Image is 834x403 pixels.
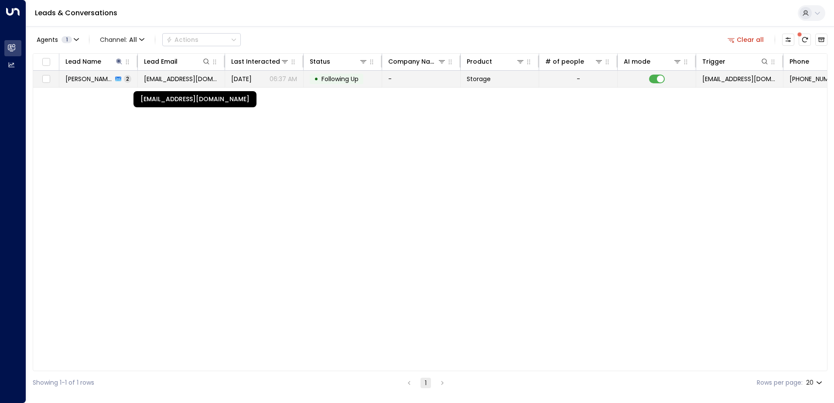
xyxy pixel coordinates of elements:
[162,33,241,46] div: Button group with a nested menu
[96,34,148,46] button: Channel:All
[321,75,359,83] span: Following Up
[702,56,769,67] div: Trigger
[124,75,131,82] span: 2
[65,56,101,67] div: Lead Name
[144,75,219,83] span: meganjolleys@gmail.com
[467,56,492,67] div: Product
[702,56,725,67] div: Trigger
[806,376,824,389] div: 20
[388,56,446,67] div: Company Name
[166,36,198,44] div: Actions
[62,36,72,43] span: 1
[545,56,603,67] div: # of people
[129,36,137,43] span: All
[33,34,82,46] button: Agents1
[65,56,123,67] div: Lead Name
[96,34,148,46] span: Channel:
[41,74,51,85] span: Toggle select row
[790,56,809,67] div: Phone
[144,56,178,67] div: Lead Email
[35,8,117,18] a: Leads & Conversations
[162,33,241,46] button: Actions
[724,34,768,46] button: Clear all
[782,34,794,46] button: Customize
[403,377,448,388] nav: pagination navigation
[388,56,438,67] div: Company Name
[144,56,211,67] div: Lead Email
[577,75,580,83] div: -
[757,378,803,387] label: Rows per page:
[37,37,58,43] span: Agents
[231,56,280,67] div: Last Interacted
[41,57,51,68] span: Toggle select all
[624,56,650,67] div: AI mode
[420,378,431,388] button: page 1
[231,56,289,67] div: Last Interacted
[33,378,94,387] div: Showing 1-1 of 1 rows
[545,56,584,67] div: # of people
[310,56,368,67] div: Status
[702,75,777,83] span: leads@space-station.co.uk
[133,91,256,107] div: [EMAIL_ADDRESS][DOMAIN_NAME]
[467,75,491,83] span: Storage
[624,56,682,67] div: AI mode
[815,34,827,46] button: Archived Leads
[270,75,297,83] p: 06:37 AM
[314,72,318,86] div: •
[799,34,811,46] span: There are new threads available. Refresh the grid to view the latest updates.
[467,56,525,67] div: Product
[65,75,113,83] span: Megan Jolleys
[382,71,461,87] td: -
[310,56,330,67] div: Status
[231,75,252,83] span: Yesterday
